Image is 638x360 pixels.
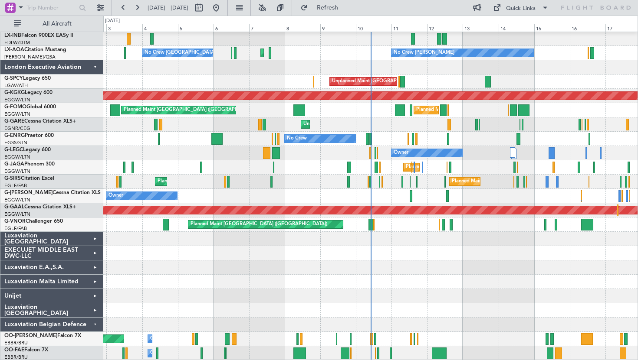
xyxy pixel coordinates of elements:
a: G-KGKGLegacy 600 [4,90,53,95]
span: Refresh [309,5,346,11]
a: EGGW/LTN [4,154,30,160]
div: 5 [178,24,214,32]
a: EGGW/LTN [4,111,30,117]
a: G-SPCYLegacy 650 [4,76,51,81]
a: G-VNORChallenger 650 [4,219,63,224]
div: Planned Maint [GEOGRAPHIC_DATA] ([GEOGRAPHIC_DATA]) [191,218,327,231]
div: 15 [534,24,570,32]
button: Refresh [296,1,349,15]
a: G-ENRGPraetor 600 [4,133,54,138]
a: G-[PERSON_NAME]Cessna Citation XLS [4,190,101,195]
span: G-SIRS [4,176,21,181]
div: [DATE] [105,17,120,25]
div: Owner [109,189,123,202]
div: 11 [391,24,427,32]
a: G-JAGAPhenom 300 [4,162,55,167]
a: EDLW/DTM [4,39,30,46]
button: Quick Links [489,1,553,15]
div: 8 [285,24,320,32]
a: G-GARECessna Citation XLS+ [4,119,76,124]
a: EGLF/FAB [4,225,27,232]
a: G-GAALCessna Citation XLS+ [4,204,76,210]
a: LX-INBFalcon 900EX EASy II [4,33,73,38]
div: No Crew [PERSON_NAME] [394,46,454,59]
a: G-SIRSCitation Excel [4,176,54,181]
div: 13 [463,24,498,32]
a: EGGW/LTN [4,211,30,217]
a: LGAV/ATH [4,82,28,89]
a: EGGW/LTN [4,168,30,175]
div: Planned Maint [GEOGRAPHIC_DATA] ([GEOGRAPHIC_DATA]) [416,104,553,117]
div: Planned Maint [GEOGRAPHIC_DATA] ([GEOGRAPHIC_DATA]) [263,46,400,59]
span: G-FOMO [4,104,26,110]
div: 12 [427,24,463,32]
span: All Aircraft [23,21,92,27]
div: 14 [499,24,534,32]
a: EGNR/CEG [4,125,30,132]
div: 10 [356,24,391,32]
div: Quick Links [506,4,536,13]
span: G-JAGA [4,162,24,167]
a: G-FOMOGlobal 6000 [4,104,56,110]
div: 16 [570,24,605,32]
div: 6 [214,24,249,32]
a: [PERSON_NAME]/QSA [4,54,56,60]
div: Planned Maint [GEOGRAPHIC_DATA] ([GEOGRAPHIC_DATA]) [452,175,589,188]
span: LX-AOA [4,47,24,52]
a: OO-[PERSON_NAME]Falcon 7X [4,333,81,338]
span: G-[PERSON_NAME] [4,190,53,195]
span: G-LEGC [4,147,23,152]
div: 4 [142,24,178,32]
a: EGSS/STN [4,139,27,146]
div: Owner Melsbroek Air Base [150,347,209,360]
span: G-ENRG [4,133,25,138]
input: Trip Number [26,1,76,14]
span: G-GARE [4,119,24,124]
div: 7 [249,24,285,32]
div: 9 [320,24,356,32]
div: Owner [394,146,408,159]
div: Planned Maint [GEOGRAPHIC_DATA] ([GEOGRAPHIC_DATA]) [124,104,260,117]
span: G-VNOR [4,219,26,224]
a: EGGW/LTN [4,197,30,203]
div: Unplanned Maint [GEOGRAPHIC_DATA] ([PERSON_NAME] Intl) [332,75,473,88]
a: EGGW/LTN [4,97,30,103]
a: LX-AOACitation Mustang [4,47,66,52]
span: [DATE] - [DATE] [148,4,188,12]
span: OO-[PERSON_NAME] [4,333,57,338]
div: Unplanned Maint [PERSON_NAME] [303,118,382,131]
span: G-SPCY [4,76,23,81]
a: EGLF/FAB [4,182,27,189]
span: OO-FAE [4,347,24,353]
div: No Crew [287,132,307,145]
div: Planned Maint [GEOGRAPHIC_DATA] ([GEOGRAPHIC_DATA]) [158,175,294,188]
a: OO-FAEFalcon 7X [4,347,48,353]
span: LX-INB [4,33,21,38]
span: G-KGKG [4,90,25,95]
div: 3 [106,24,142,32]
div: Planned Maint [GEOGRAPHIC_DATA] ([GEOGRAPHIC_DATA]) [406,161,543,174]
a: EBBR/BRU [4,340,28,346]
div: No Crew [GEOGRAPHIC_DATA] (Dublin Intl) [145,46,242,59]
button: All Aircraft [10,17,94,31]
div: Owner Melsbroek Air Base [150,332,209,345]
span: G-GAAL [4,204,24,210]
a: G-LEGCLegacy 600 [4,147,51,152]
